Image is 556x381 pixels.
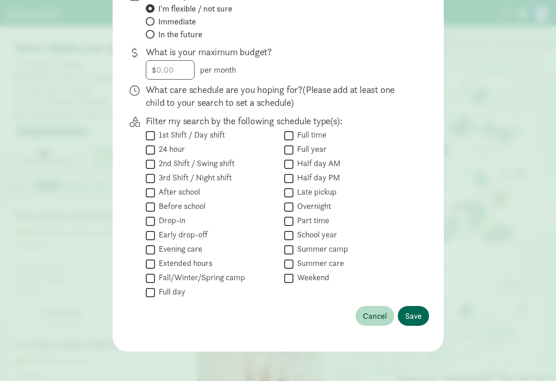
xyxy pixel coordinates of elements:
label: Part time [293,215,329,226]
label: Half day AM [293,158,340,169]
p: What care schedule are you hoping for? [146,83,414,109]
label: After school [155,186,200,197]
label: Extended hours [155,258,212,269]
label: 24 hour [155,144,185,155]
span: Immediate [158,16,196,27]
label: Summer camp [293,243,348,254]
span: In the future [158,29,202,40]
span: (Please add at least one child to your search to set a schedule) [146,83,395,109]
label: Drop-in [155,215,185,226]
label: Full year [293,144,327,155]
label: Half day PM [293,172,340,183]
label: Full time [293,129,327,140]
p: What is your maximum budget? [146,46,414,58]
span: Save [405,310,422,322]
label: Full day [155,286,185,297]
label: 2nd Shift / Swing shift [155,158,235,169]
label: 1st Shift / Day shift [155,129,225,140]
label: Overnight [293,201,331,212]
label: Early drop-off [155,229,207,240]
label: Summer care [293,258,344,269]
span: I'm flexible / not sure [158,3,232,14]
label: Evening care [155,243,202,254]
p: Filter my search by the following schedule type(s): [146,115,414,127]
span: per month [200,64,236,75]
label: School year [293,229,337,240]
label: Weekend [293,272,329,283]
label: Before school [155,201,206,212]
label: Fall/Winter/Spring camp [155,272,245,283]
label: Late pickup [293,186,337,197]
button: Cancel [355,306,394,326]
span: Cancel [363,310,387,322]
input: 0.00 [146,61,194,79]
button: Save [398,306,429,326]
label: 3rd Shift / Night shift [155,172,232,183]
